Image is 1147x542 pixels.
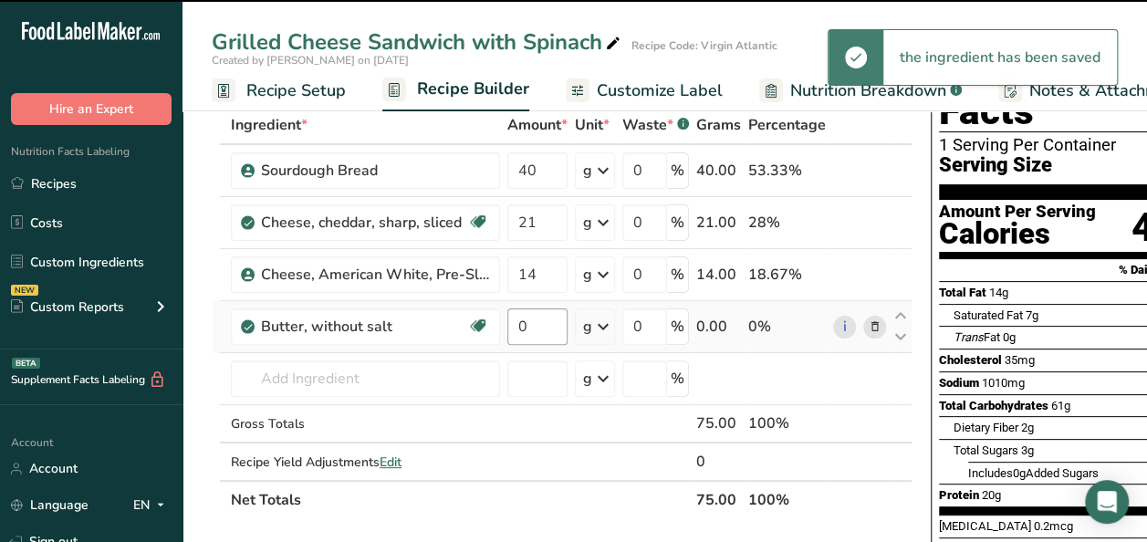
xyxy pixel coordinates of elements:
[11,93,172,125] button: Hire an Expert
[1026,308,1038,322] span: 7g
[748,212,826,234] div: 28%
[1003,330,1016,344] span: 0g
[575,114,610,136] span: Unit
[583,212,592,234] div: g
[883,30,1117,85] div: the ingredient has been saved
[261,160,489,182] div: Sourdough Bread
[696,160,741,182] div: 40.00
[696,451,741,473] div: 0
[261,316,467,338] div: Butter, without salt
[989,286,1008,299] span: 14g
[939,286,986,299] span: Total Fat
[696,212,741,234] div: 21.00
[939,488,979,502] span: Protein
[583,316,592,338] div: g
[1021,421,1034,434] span: 2g
[748,264,826,286] div: 18.67%
[1034,519,1073,533] span: 0.2mcg
[231,114,308,136] span: Ingredient
[566,70,723,111] a: Customize Label
[11,489,89,521] a: Language
[696,316,741,338] div: 0.00
[982,376,1025,390] span: 1010mg
[748,316,826,338] div: 0%
[748,412,826,434] div: 100%
[597,78,723,103] span: Customize Label
[622,114,689,136] div: Waste
[833,316,856,339] a: i
[693,480,745,518] th: 75.00
[696,264,741,286] div: 14.00
[1013,466,1026,480] span: 0g
[261,264,489,286] div: Cheese, American White, Pre-Sliced
[982,488,1001,502] span: 20g
[231,453,500,472] div: Recipe Yield Adjustments
[212,26,624,58] div: Grilled Cheese Sandwich with Spinach
[748,114,826,136] span: Percentage
[968,466,1099,480] span: Includes Added Sugars
[696,114,741,136] span: Grams
[12,358,40,369] div: BETA
[11,297,124,317] div: Custom Reports
[748,160,826,182] div: 53.33%
[939,154,1052,177] span: Serving Size
[759,70,962,111] a: Nutrition Breakdown
[939,399,1048,412] span: Total Carbohydrates
[382,68,529,112] a: Recipe Builder
[231,360,500,397] input: Add Ingredient
[380,453,401,471] span: Edit
[1085,480,1129,524] div: Open Intercom Messenger
[1051,399,1070,412] span: 61g
[1005,353,1035,367] span: 35mg
[954,330,1000,344] span: Fat
[696,412,741,434] div: 75.00
[631,37,777,54] div: Recipe Code: Virgin Atlantic
[261,212,467,234] div: Cheese, cheddar, sharp, sliced
[954,308,1023,322] span: Saturated Fat
[790,78,946,103] span: Nutrition Breakdown
[954,443,1018,457] span: Total Sugars
[745,480,829,518] th: 100%
[212,53,409,68] span: Created by [PERSON_NAME] on [DATE]
[954,330,984,344] i: Trans
[227,480,693,518] th: Net Totals
[231,414,500,433] div: Gross Totals
[939,203,1096,221] div: Amount Per Serving
[939,353,1002,367] span: Cholesterol
[939,221,1096,247] div: Calories
[583,160,592,182] div: g
[583,264,592,286] div: g
[133,495,172,516] div: EN
[417,77,529,101] span: Recipe Builder
[939,519,1031,533] span: [MEDICAL_DATA]
[507,114,568,136] span: Amount
[954,421,1018,434] span: Dietary Fiber
[939,376,979,390] span: Sodium
[212,70,346,111] a: Recipe Setup
[1021,443,1034,457] span: 3g
[11,285,38,296] div: NEW
[583,368,592,390] div: g
[246,78,346,103] span: Recipe Setup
